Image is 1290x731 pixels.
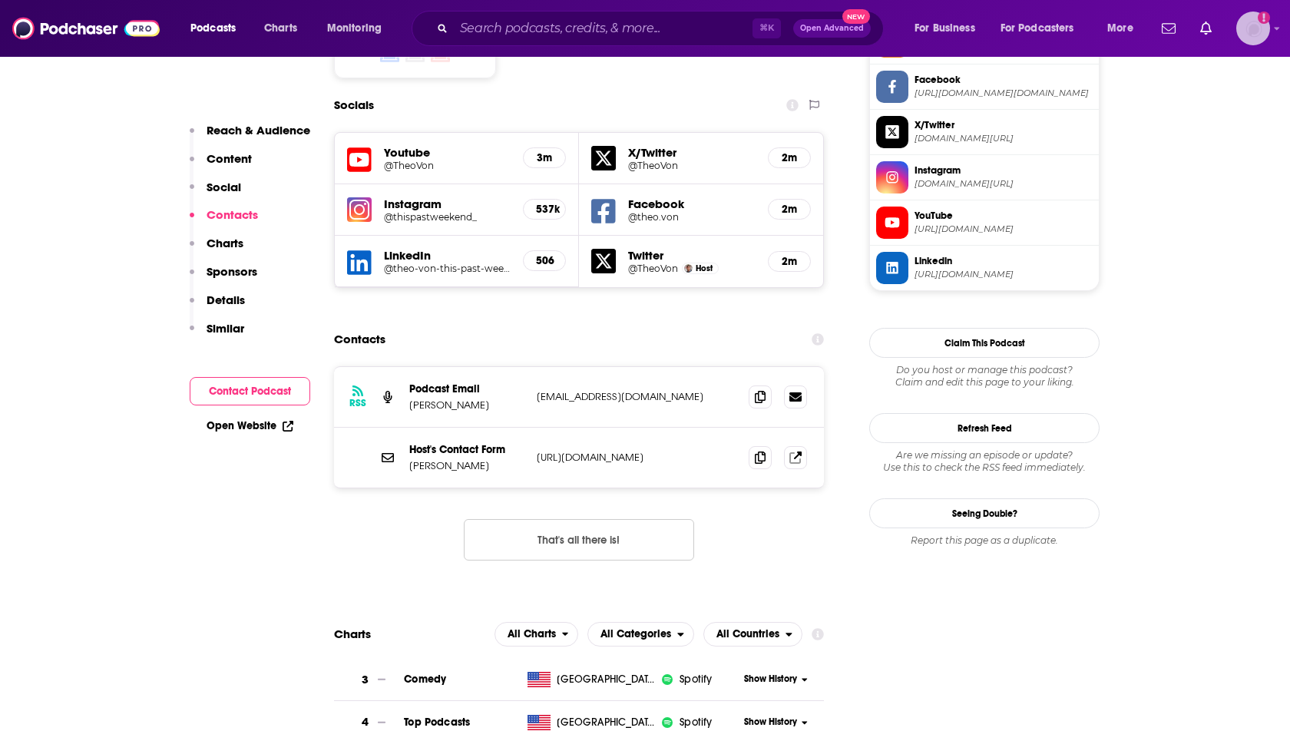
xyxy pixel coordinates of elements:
[495,622,579,647] button: open menu
[628,263,678,274] a: @TheoVon
[190,236,243,264] button: Charts
[915,223,1093,235] span: https://www.youtube.com/@TheoVon
[915,254,1093,268] span: Linkedin
[409,382,524,395] p: Podcast Email
[915,164,1093,177] span: Instagram
[628,197,756,211] h5: Facebook
[207,264,257,279] p: Sponsors
[781,255,798,268] h5: 2m
[1096,16,1153,41] button: open menu
[207,293,245,307] p: Details
[661,673,673,686] img: iconImage
[1156,15,1182,41] a: Show notifications dropdown
[521,672,662,687] a: [GEOGRAPHIC_DATA]
[869,413,1100,443] button: Refresh Feed
[384,211,511,223] a: @thispastweekend_
[207,123,310,137] p: Reach & Audience
[384,160,511,171] a: @TheoVon
[190,321,244,349] button: Similar
[190,264,257,293] button: Sponsors
[536,203,553,216] h5: 537k
[190,123,310,151] button: Reach & Audience
[876,71,1093,103] a: Facebook[URL][DOMAIN_NAME][DOMAIN_NAME]
[915,73,1093,87] span: Facebook
[628,248,756,263] h5: Twitter
[587,622,694,647] button: open menu
[739,673,813,686] button: Show History
[869,364,1100,389] div: Claim and edit this page to your liking.
[409,443,524,456] p: Host's Contact Form
[190,377,310,405] button: Contact Podcast
[915,269,1093,280] span: https://www.linkedin.com/company/theo-von-this-past-weekend
[752,18,781,38] span: ⌘ K
[661,716,673,729] img: iconImage
[869,534,1100,547] div: Report this page as a duplicate.
[869,449,1100,474] div: Are we missing an episode or update? Use this to check the RSS feed immediately.
[869,328,1100,358] button: Claim This Podcast
[347,197,372,222] img: iconImage
[495,622,579,647] h2: Platforms
[334,659,404,701] a: 3
[684,264,693,273] img: Theo Von
[876,207,1093,239] a: YouTube[URL][DOMAIN_NAME]
[915,18,975,39] span: For Business
[537,390,736,403] p: [EMAIL_ADDRESS][DOMAIN_NAME]
[384,263,511,274] a: @theo-von-this-past-weekend
[334,91,374,120] h2: Socials
[409,459,524,472] p: [PERSON_NAME]
[207,236,243,250] p: Charts
[404,716,470,729] a: Top Podcasts
[190,207,258,236] button: Contacts
[800,25,864,32] span: Open Advanced
[1236,12,1270,45] span: Logged in as heidi.egloff
[1258,12,1270,24] svg: Add a profile image
[628,145,756,160] h5: X/Twitter
[557,715,657,730] span: United States
[661,715,739,730] a: iconImageSpotify
[334,325,385,354] h2: Contacts
[781,151,798,164] h5: 2m
[426,11,898,46] div: Search podcasts, credits, & more...
[190,293,245,321] button: Details
[12,14,160,43] img: Podchaser - Follow, Share and Rate Podcasts
[557,672,657,687] span: United States
[536,151,553,164] h5: 3m
[915,133,1093,144] span: twitter.com/TheoVon
[628,160,756,171] a: @TheoVon
[1001,18,1074,39] span: For Podcasters
[316,16,402,41] button: open menu
[661,672,739,687] a: iconImageSpotify
[703,622,802,647] button: open menu
[739,716,813,729] button: Show History
[628,211,756,223] a: @theo.von
[384,248,511,263] h5: LinkedIn
[842,9,870,24] span: New
[190,18,236,39] span: Podcasts
[696,263,713,273] span: Host
[207,321,244,336] p: Similar
[744,716,797,729] span: Show History
[404,673,446,686] a: Comedy
[190,180,241,208] button: Social
[384,197,511,211] h5: Instagram
[680,672,712,687] span: Spotify
[904,16,994,41] button: open menu
[537,451,736,464] p: [URL][DOMAIN_NAME]
[190,151,252,180] button: Content
[915,118,1093,132] span: X/Twitter
[781,203,798,216] h5: 2m
[334,627,371,641] h2: Charts
[744,673,797,686] span: Show History
[793,19,871,38] button: Open AdvancedNew
[915,209,1093,223] span: YouTube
